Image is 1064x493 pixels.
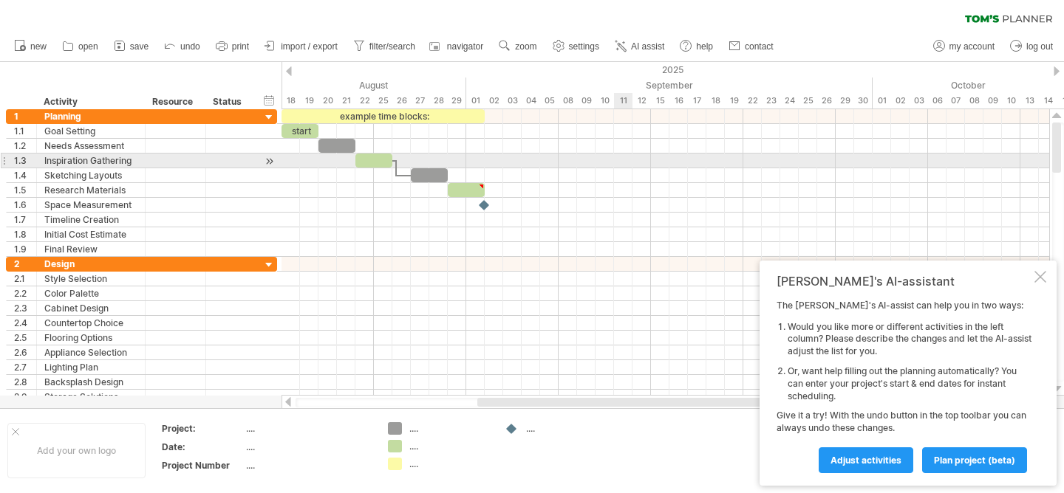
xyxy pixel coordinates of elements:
div: 1.7 [14,213,36,227]
div: scroll to activity [262,154,276,169]
div: Backsplash Design [44,375,137,389]
div: Monday, 13 October 2025 [1020,93,1039,108]
div: 1.5 [14,183,36,197]
div: Wednesday, 8 October 2025 [965,93,983,108]
div: Cabinet Design [44,301,137,315]
div: Design [44,257,137,271]
div: Countertop Choice [44,316,137,330]
div: Flooring Options [44,331,137,345]
div: Thursday, 4 September 2025 [522,93,540,108]
div: 2.1 [14,272,36,286]
span: settings [569,41,599,52]
div: Friday, 12 September 2025 [632,93,651,108]
span: my account [949,41,995,52]
div: 2.5 [14,331,36,345]
div: Planning [44,109,137,123]
div: .... [246,441,370,453]
div: 2.6 [14,345,36,359]
div: Date: [162,441,243,453]
div: Wednesday, 20 August 2025 [318,93,337,108]
div: Thursday, 18 September 2025 [706,93,725,108]
div: Color Palette [44,286,137,300]
a: help [676,37,717,56]
div: Thursday, 21 August 2025 [337,93,355,108]
a: print [212,37,253,56]
li: Would you like more or different activities in the left column? Please describe the changes and l... [788,321,1031,358]
div: 2.8 [14,375,36,389]
a: log out [1006,37,1057,56]
div: Project: [162,422,243,435]
div: Storage Solutions [44,390,137,404]
div: Friday, 3 October 2025 [910,93,928,108]
div: 1 [14,109,36,123]
div: Monday, 1 September 2025 [466,93,485,108]
div: Monday, 6 October 2025 [928,93,947,108]
div: 1.6 [14,198,36,212]
span: AI assist [631,41,664,52]
a: open [58,37,103,56]
div: .... [409,422,490,435]
a: zoom [495,37,541,56]
div: .... [246,459,370,472]
div: Sketching Layouts [44,168,137,182]
div: Wednesday, 3 September 2025 [503,93,522,108]
a: new [10,37,51,56]
div: Activity [44,94,137,109]
div: start [282,124,318,138]
span: print [232,41,249,52]
span: Adjust activities [831,455,901,466]
div: Wednesday, 1 October 2025 [873,93,891,108]
div: Monday, 22 September 2025 [743,93,762,108]
div: Tuesday, 7 October 2025 [947,93,965,108]
span: zoom [515,41,536,52]
div: Tuesday, 14 October 2025 [1039,93,1057,108]
div: Initial Cost Estimate [44,227,137,241]
div: Monday, 25 August 2025 [374,93,392,108]
span: open [78,41,98,52]
div: 1.2 [14,139,36,153]
div: Project Number [162,459,243,472]
div: Monday, 15 September 2025 [651,93,669,108]
div: Thursday, 25 September 2025 [799,93,817,108]
div: Tuesday, 16 September 2025 [669,93,688,108]
div: Research Materials [44,183,137,197]
div: Space Measurement [44,198,137,212]
div: Wednesday, 27 August 2025 [411,93,429,108]
div: 2.9 [14,390,36,404]
span: save [130,41,149,52]
div: Tuesday, 23 September 2025 [762,93,780,108]
span: import / export [281,41,338,52]
div: .... [526,422,607,435]
a: save [110,37,153,56]
div: Friday, 29 August 2025 [448,93,466,108]
span: undo [180,41,200,52]
li: Or, want help filling out the planning automatically? You can enter your project's start & end da... [788,365,1031,402]
div: .... [409,458,490,470]
span: new [30,41,47,52]
div: Monday, 18 August 2025 [282,93,300,108]
div: Add your own logo [7,423,146,478]
div: 2 [14,257,36,271]
div: example time blocks: [282,109,485,123]
div: 2.4 [14,316,36,330]
a: Adjust activities [819,447,913,473]
div: Monday, 29 September 2025 [836,93,854,108]
div: Tuesday, 26 August 2025 [392,93,411,108]
div: Tuesday, 9 September 2025 [577,93,596,108]
div: Style Selection [44,272,137,286]
a: navigator [427,37,488,56]
div: Friday, 26 September 2025 [817,93,836,108]
div: 1.1 [14,124,36,138]
div: Friday, 10 October 2025 [1002,93,1020,108]
a: AI assist [611,37,669,56]
div: 1.3 [14,154,36,168]
div: Final Review [44,242,137,256]
a: settings [549,37,604,56]
div: .... [409,440,490,452]
a: plan project (beta) [922,447,1027,473]
div: 2.3 [14,301,36,315]
div: Thursday, 11 September 2025 [614,93,632,108]
div: Resource [152,94,197,109]
div: 1.4 [14,168,36,182]
span: log out [1026,41,1053,52]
